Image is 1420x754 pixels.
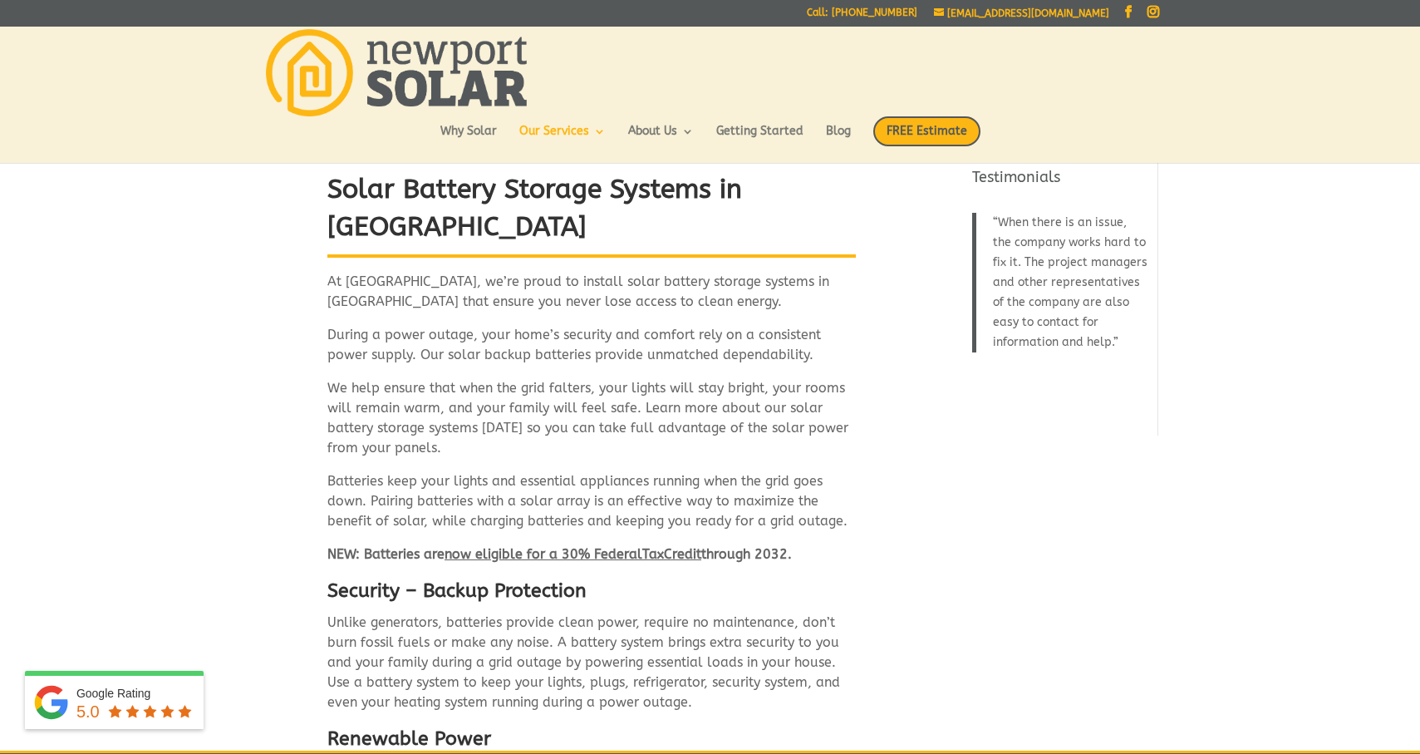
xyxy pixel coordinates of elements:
img: Newport Solar | Solar Energy Optimized. [266,29,527,116]
p: We help ensure that when the grid falters, your lights will stay bright, your rooms will remain w... [327,378,856,471]
a: FREE Estimate [873,116,980,163]
a: About Us [628,126,694,154]
span: now eligible for a 30% Federal Credit [445,546,701,562]
a: Why Solar [440,126,497,154]
strong: NEW: Batteries are through 2032. [327,546,792,562]
div: Google Rating [76,685,195,702]
a: Our Services [519,126,606,154]
strong: Solar Battery Storage Systems in [GEOGRAPHIC_DATA] ​ [327,174,742,242]
strong: Renewable Power [327,727,491,750]
p: At [GEOGRAPHIC_DATA], we’re proud to install solar battery storage systems in [GEOGRAPHIC_DATA] t... [327,272,856,325]
span: Tax [642,546,664,562]
a: [EMAIL_ADDRESS][DOMAIN_NAME] [934,7,1109,19]
blockquote: When there is an issue, the company works hard to fix it. The project managers and other represen... [972,213,1147,352]
h4: Testimonials [972,167,1147,196]
p: Batteries keep your lights and essential appliances running when the grid goes down. Pairing batt... [327,471,856,545]
span: 5.0 [76,702,100,721]
span: FREE Estimate [873,116,980,146]
a: Getting Started [716,126,803,154]
strong: Security – Backup Protection [327,579,587,602]
a: Call: [PHONE_NUMBER] [807,7,917,25]
p: During a power outage, your home’s security and comfort rely on a consistent power supply. Our so... [327,325,856,378]
span: Unlike generators, batteries provide clean power, require no maintenance, don’t burn fossil fuels... [327,614,840,710]
a: Blog [826,126,851,154]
